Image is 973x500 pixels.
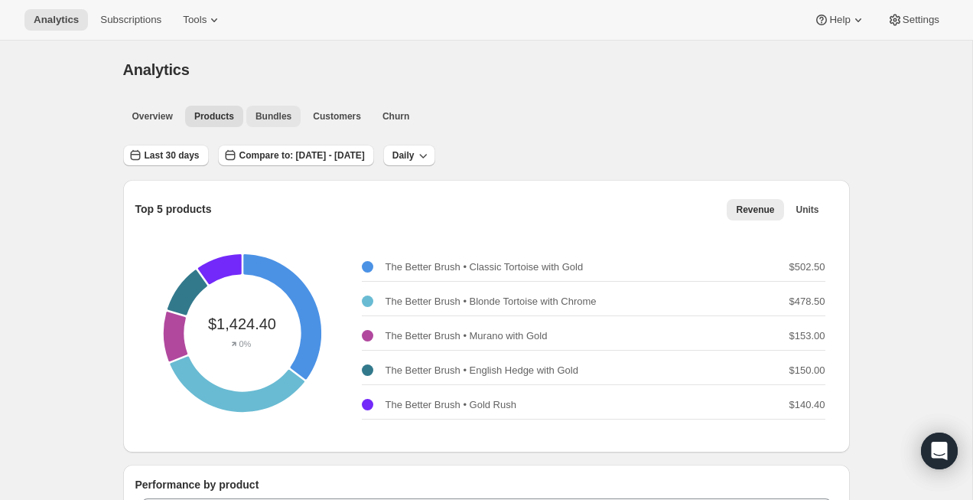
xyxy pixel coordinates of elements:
span: Settings [903,14,939,26]
span: Revenue [736,204,774,216]
span: Analytics [123,61,190,78]
p: The Better Brush • Murano with Gold [386,328,548,344]
p: Performance by product [135,477,838,492]
span: Subscriptions [100,14,161,26]
p: $478.50 [789,294,825,309]
button: Last 30 days [123,145,209,166]
span: Products [194,110,234,123]
span: Compare to: [DATE] - [DATE] [239,149,365,162]
button: Settings [878,9,949,31]
button: Help [805,9,874,31]
p: The Better Brush • Gold Rush [386,397,516,413]
span: Overview [132,110,173,123]
button: Analytics [24,9,88,31]
span: Last 30 days [145,149,200,162]
button: Tools [174,9,231,31]
span: Daily [392,149,415,162]
button: Subscriptions [91,9,171,31]
p: $153.00 [789,328,825,344]
p: $140.40 [789,397,825,413]
p: $502.50 [789,260,825,275]
p: The Better Brush • Classic Tortoise with Gold [386,260,584,275]
p: The Better Brush • English Hedge with Gold [386,363,578,378]
button: Compare to: [DATE] - [DATE] [218,145,374,166]
p: The Better Brush • Blonde Tortoise with Chrome [386,294,597,309]
div: Open Intercom Messenger [921,433,958,469]
p: $150.00 [789,363,825,378]
span: Help [829,14,850,26]
p: Top 5 products [135,201,212,217]
span: Customers [313,110,361,123]
span: Tools [183,14,207,26]
button: Daily [383,145,436,166]
span: Bundles [255,110,291,123]
span: Churn [382,110,409,123]
span: Units [796,204,819,216]
span: Analytics [34,14,79,26]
